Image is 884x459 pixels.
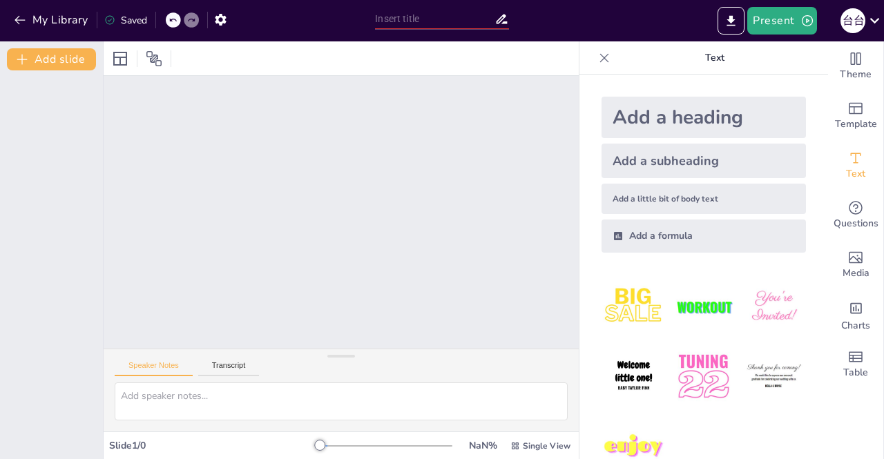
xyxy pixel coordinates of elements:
[602,184,806,214] div: Add a little bit of body text
[115,361,193,376] button: Speaker Notes
[198,361,260,376] button: Transcript
[828,191,883,240] div: Get real-time input from your audience
[843,266,869,281] span: Media
[747,7,816,35] button: Present
[109,439,320,452] div: Slide 1 / 0
[828,340,883,389] div: Add a table
[840,8,865,33] div: 台 台
[602,275,666,339] img: 1.jpeg
[615,41,814,75] p: Text
[671,275,736,339] img: 2.jpeg
[742,344,806,409] img: 6.jpeg
[602,344,666,409] img: 4.jpeg
[828,240,883,290] div: Add images, graphics, shapes or video
[602,219,806,253] div: Add a formula
[602,144,806,178] div: Add a subheading
[466,439,499,452] div: NaN %
[828,290,883,340] div: Add charts and graphs
[840,67,872,82] span: Theme
[104,14,147,27] div: Saved
[840,7,865,35] button: 台 台
[846,166,865,182] span: Text
[828,141,883,191] div: Add text boxes
[742,275,806,339] img: 3.jpeg
[602,97,806,138] div: Add a heading
[7,48,96,70] button: Add slide
[835,117,877,132] span: Template
[718,7,744,35] button: Export to PowerPoint
[109,48,131,70] div: Layout
[523,440,570,451] span: Single View
[671,344,736,409] img: 5.jpeg
[375,9,494,29] input: Insert title
[843,365,868,380] span: Table
[146,50,162,67] span: Position
[828,91,883,141] div: Add ready made slides
[828,41,883,91] div: Change the overall theme
[841,318,870,333] span: Charts
[834,216,878,231] span: Questions
[10,9,94,31] button: My Library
